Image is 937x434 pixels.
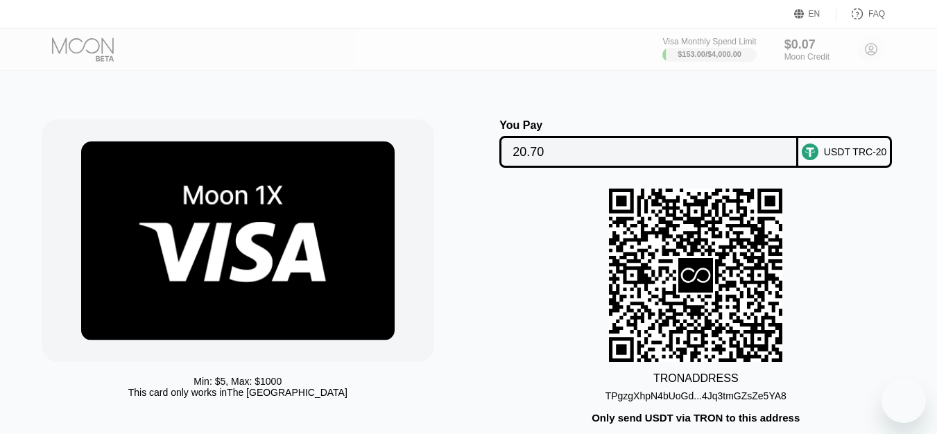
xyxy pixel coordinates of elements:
[836,7,885,21] div: FAQ
[194,376,282,387] div: Min: $ 5 , Max: $ 1000
[809,9,820,19] div: EN
[128,387,347,398] div: This card only works in The [GEOGRAPHIC_DATA]
[653,372,739,385] div: TRON ADDRESS
[678,50,741,58] div: $153.00 / $4,000.00
[662,37,756,46] div: Visa Monthly Spend Limit
[605,385,786,401] div: TPgzgXhpN4bUoGd...4Jq3tmGZsZe5YA8
[592,412,800,424] div: Only send USDT via TRON to this address
[868,9,885,19] div: FAQ
[882,379,926,423] iframe: Button to launch messaging window
[499,119,798,132] div: You Pay
[824,146,887,157] div: USDT TRC-20
[794,7,836,21] div: EN
[483,119,909,168] div: You PayUSDT TRC-20
[605,390,786,401] div: TPgzgXhpN4bUoGd...4Jq3tmGZsZe5YA8
[662,37,756,62] div: Visa Monthly Spend Limit$153.00/$4,000.00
